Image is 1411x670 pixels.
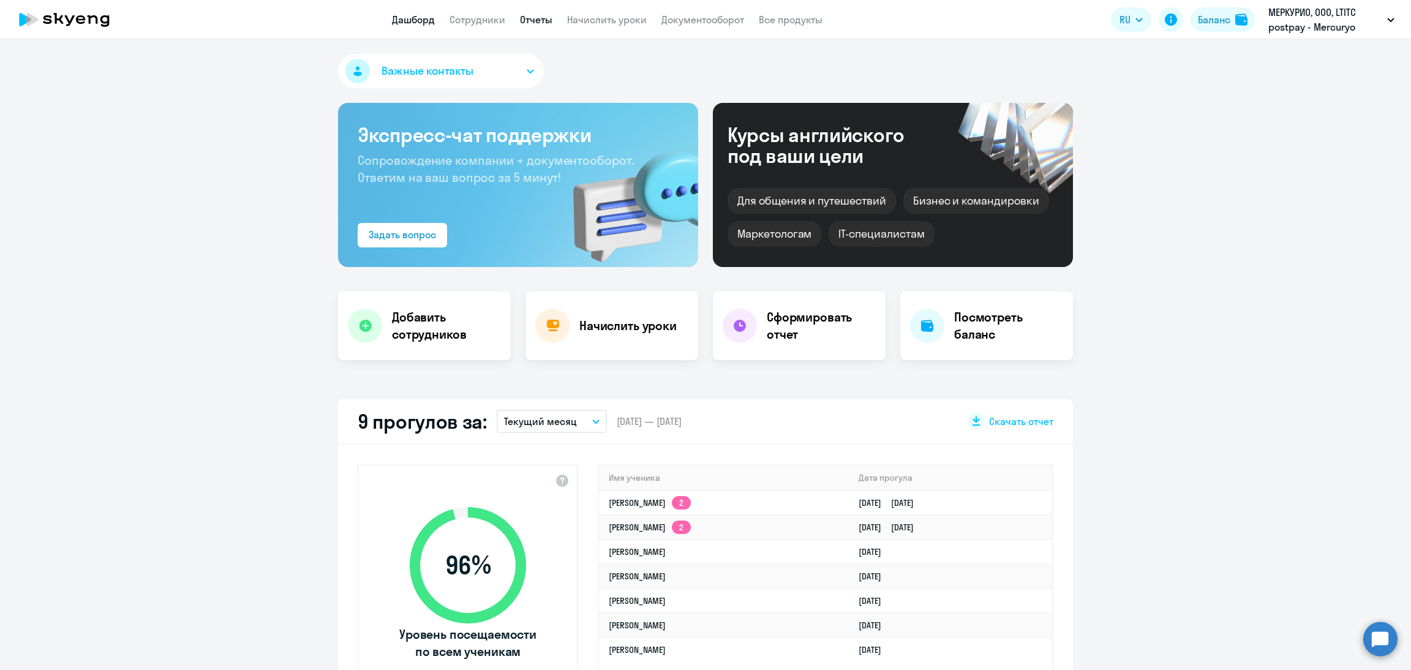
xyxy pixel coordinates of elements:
a: [DATE] [859,644,891,655]
a: [PERSON_NAME] [609,620,666,631]
span: Важные контакты [382,63,473,79]
a: Сотрудники [450,13,505,26]
a: [DATE][DATE] [859,497,924,508]
span: [DATE] — [DATE] [617,415,682,428]
app-skyeng-badge: 2 [672,496,691,510]
span: Скачать отчет [989,415,1053,428]
a: Все продукты [759,13,822,26]
div: Маркетологам [728,221,821,247]
span: Уровень посещаемости по всем ученикам [397,626,538,660]
span: 96 % [397,551,538,580]
a: [PERSON_NAME] [609,546,666,557]
span: RU [1119,12,1131,27]
th: Дата прогула [849,465,1052,491]
a: Дашборд [392,13,435,26]
a: Отчеты [520,13,552,26]
div: Задать вопрос [369,227,436,242]
button: Важные контакты [338,54,544,88]
p: МЕРКУРИО, ООО, LTITC postpay - Mercuryo [1268,5,1382,34]
app-skyeng-badge: 2 [672,521,691,534]
a: Начислить уроки [567,13,647,26]
h4: Добавить сотрудников [392,309,501,343]
a: [PERSON_NAME] [609,595,666,606]
a: [PERSON_NAME]2 [609,522,691,533]
div: Баланс [1198,12,1230,27]
span: Сопровождение компании + документооборот. Ответим на ваш вопрос за 5 минут! [358,152,634,185]
a: [DATE] [859,571,891,582]
a: [PERSON_NAME] [609,644,666,655]
p: Текущий месяц [504,414,577,429]
h2: 9 прогулов за: [358,409,487,434]
button: Текущий месяц [497,410,607,433]
div: Курсы английского под ваши цели [728,124,937,166]
button: Балансbalance [1191,7,1255,32]
a: [PERSON_NAME] [609,571,666,582]
a: [DATE][DATE] [859,522,924,533]
th: Имя ученика [599,465,849,491]
a: [DATE] [859,620,891,631]
button: Задать вопрос [358,223,447,247]
button: RU [1111,7,1151,32]
h4: Посмотреть баланс [954,309,1063,343]
h4: Начислить уроки [579,317,677,334]
button: МЕРКУРИО, ООО, LTITC postpay - Mercuryo [1262,5,1401,34]
h4: Сформировать отчет [767,309,876,343]
div: Бизнес и командировки [903,188,1049,214]
div: IT-специалистам [829,221,934,247]
img: balance [1235,13,1247,26]
a: Документооборот [661,13,744,26]
a: [PERSON_NAME]2 [609,497,691,508]
img: bg-img [555,129,698,267]
div: Для общения и путешествий [728,188,896,214]
a: [DATE] [859,546,891,557]
a: [DATE] [859,595,891,606]
h3: Экспресс-чат поддержки [358,122,679,147]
